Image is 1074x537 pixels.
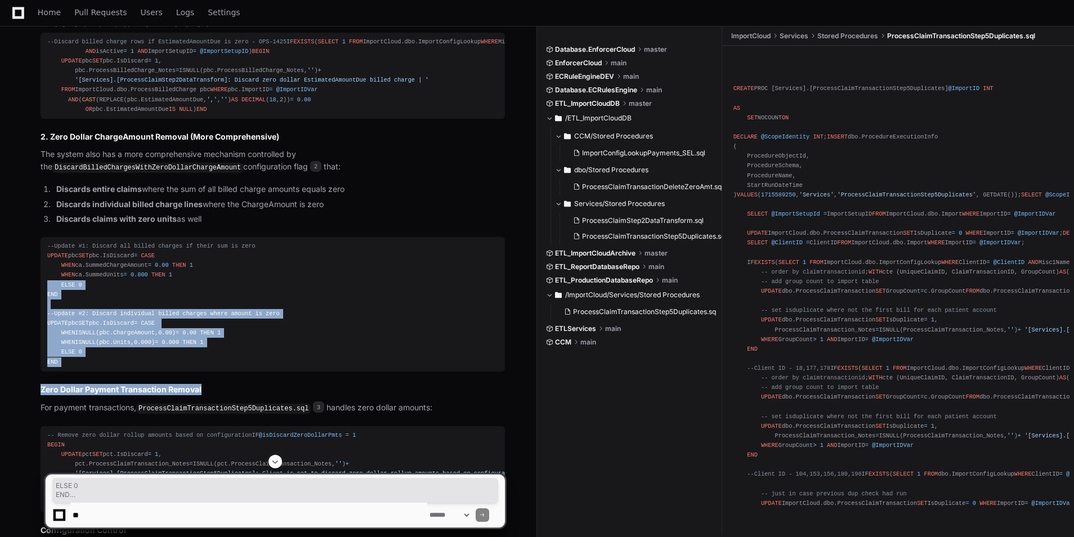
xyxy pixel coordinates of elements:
[555,195,723,213] button: Services/Stored Procedures
[582,232,727,241] span: ProcessClaimTransactionStep5Duplicates.sql
[61,281,75,288] span: ELSE
[313,401,324,413] span: 3
[920,288,924,294] span: =
[780,32,808,41] span: Services
[965,230,983,236] span: WHERE
[211,86,228,93] span: WHERE
[92,57,102,64] span: SET
[47,441,65,448] span: BEGIN
[290,96,293,103] span: =
[555,45,635,54] span: Database.EnforcerCloud
[872,336,914,343] span: @ImportIDVar
[623,72,639,81] span: main
[1059,374,1066,381] span: AS
[56,481,495,499] span: ELSE 0 END --Update #2: Discard individual billed charges where amount is zero UPDATE pbc SET pbc...
[231,96,238,103] span: AS
[931,316,934,323] span: 1
[342,38,346,45] span: 1
[297,96,311,103] span: 0.00
[61,57,82,64] span: UPDATE
[1007,326,1014,333] span: ''
[151,271,165,278] span: THEN
[893,365,907,372] span: FROM
[862,365,883,372] span: SELECT
[53,198,505,211] li: where the ChargeAmount is zero
[629,99,652,108] span: master
[61,271,75,278] span: WHEN
[200,48,248,55] span: @ImportSetupID
[252,48,270,55] span: BEGIN
[754,259,775,266] span: EXISTS
[875,432,879,439] span: =
[948,85,979,92] span: @ImportID
[555,127,723,145] button: CCM/Stored Procedures
[155,451,158,458] span: 1
[200,339,203,346] span: 1
[747,365,830,372] span: --Client ID - 18,177,178
[838,239,852,246] span: FROM
[564,129,571,143] svg: Directory
[555,276,653,285] span: ETL_ProductionDatabaseRepo
[555,249,636,258] span: ETL_ImportCloudArchive
[1018,432,1021,439] span: +
[648,262,664,271] span: main
[318,38,339,45] span: SELECT
[806,239,809,246] span: =
[1018,230,1059,236] span: @ImportIDVar
[761,336,778,343] span: WHERE
[124,48,127,55] span: =
[38,9,61,16] span: Home
[56,184,142,194] strong: Discards entire claims
[47,243,256,249] span: --Update #1: Discard all billed charges if their sum is zero
[176,9,194,16] span: Logs
[611,59,626,68] span: main
[52,163,243,173] code: DiscardBilledChargesWithZeroDollarChargeAmount
[280,96,283,103] span: 2
[573,307,718,316] span: ProcessClaimTransactionStep5Duplicates.sql
[820,442,824,449] span: 1
[565,114,632,123] span: /ETL_ImportCloudDB
[276,86,318,93] span: @ImportIDVar
[47,291,57,298] span: END
[124,271,127,278] span: =
[903,230,914,236] span: SET
[269,96,276,103] span: 18
[820,336,824,343] span: 1
[761,374,865,381] span: -- order by claimtransactionid
[141,252,155,259] span: CASE
[179,106,193,113] span: NULL
[546,286,714,304] button: /ImportCloud/Services/Stored Procedures
[747,239,768,246] span: SELECT
[582,216,704,225] span: ProcessClaimStep2DataTransform.sql
[190,262,193,268] span: 1
[824,211,827,217] span: =
[555,111,562,125] svg: Directory
[47,310,280,317] span: --Update #2: Discard individual billed charges where amount is zero
[809,259,824,266] span: FROM
[761,442,778,449] span: WHERE
[771,211,820,217] span: @ImportSetupId
[41,148,505,174] p: The system also has a more comprehensive mechanism controlled by the configuration flag that:
[924,423,928,429] span: =
[813,336,816,343] span: >
[920,393,924,400] span: =
[813,133,823,140] span: INT
[182,339,196,346] span: THEN
[47,241,498,367] div: pbc pbc.IsDiscard ca.SummedChargeAmount ca.SummedUnits pbc pbc.IsDiscard ISNULL(pbc.ChargeAmount,...
[68,96,78,103] span: AND
[771,239,802,246] span: @ClientID
[1024,365,1042,372] span: WHERE
[782,114,789,121] span: ON
[318,67,321,74] span: +
[78,320,88,326] span: SET
[865,336,869,343] span: =
[1028,259,1038,266] span: AND
[875,316,885,323] span: SET
[731,32,771,41] span: ImportCloud
[92,451,102,458] span: SET
[875,326,879,333] span: =
[761,133,809,140] span: @ScopeIdentity
[346,432,349,438] span: =
[865,442,869,449] span: =
[208,9,240,16] span: Settings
